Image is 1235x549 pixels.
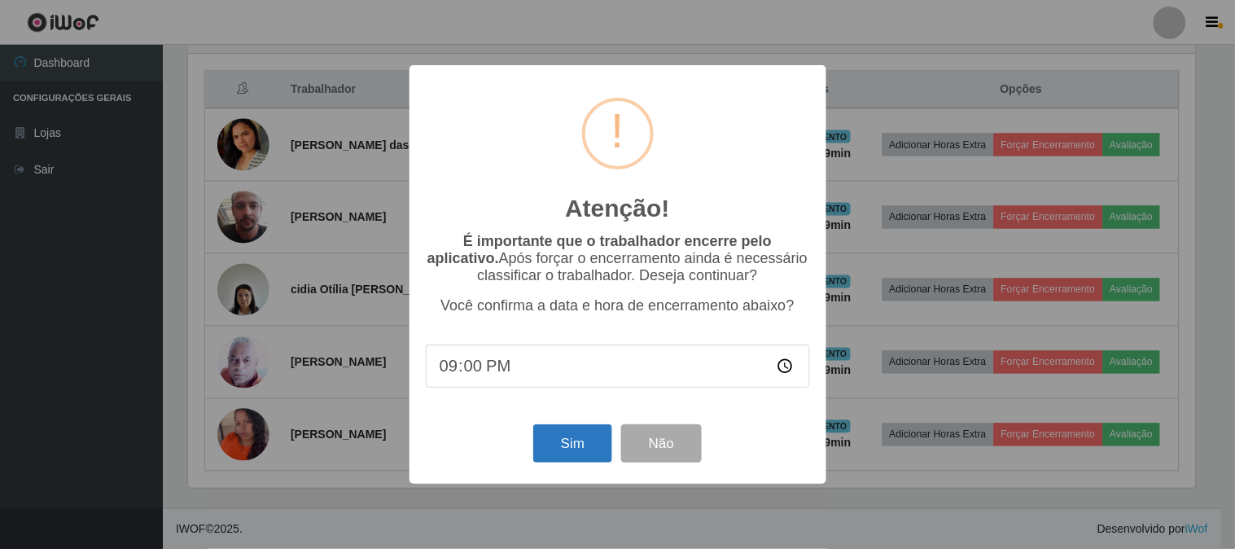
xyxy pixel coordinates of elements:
[533,424,612,463] button: Sim
[426,233,810,284] p: Após forçar o encerramento ainda é necessário classificar o trabalhador. Deseja continuar?
[427,233,772,266] b: É importante que o trabalhador encerre pelo aplicativo.
[621,424,702,463] button: Não
[565,194,669,223] h2: Atenção!
[426,297,810,314] p: Você confirma a data e hora de encerramento abaixo?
